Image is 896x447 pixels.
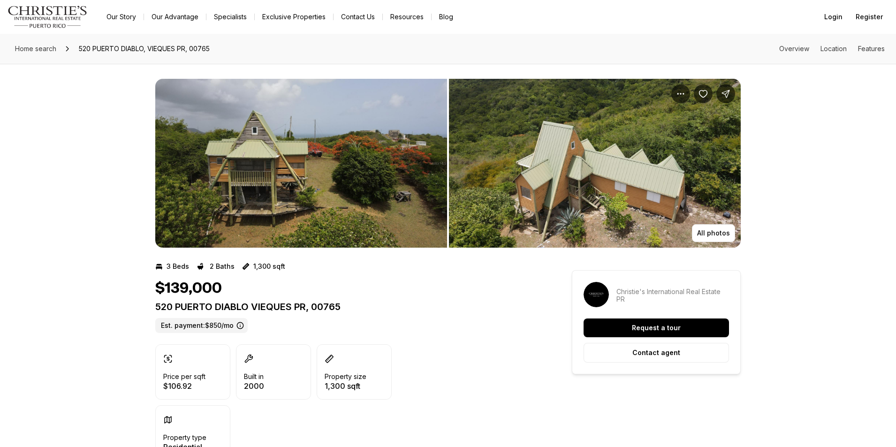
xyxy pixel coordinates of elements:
a: Blog [432,10,461,23]
a: Exclusive Properties [255,10,333,23]
p: 2000 [244,382,264,390]
span: Login [824,13,843,21]
button: Share Property: 520 PUERTO DIABLO [716,84,735,103]
li: 1 of 3 [155,79,447,248]
button: View image gallery [155,79,447,248]
a: Specialists [206,10,254,23]
img: logo [8,6,88,28]
p: 520 PUERTO DIABLO VIEQUES PR, 00765 [155,301,538,312]
p: Property type [163,434,206,441]
a: Resources [383,10,431,23]
label: Est. payment: $850/mo [155,318,248,333]
nav: Page section menu [779,45,885,53]
span: Register [856,13,883,21]
p: Request a tour [632,324,681,332]
button: Register [850,8,888,26]
button: Save Property: 520 PUERTO DIABLO [694,84,713,103]
button: Request a tour [584,318,729,337]
p: Built in [244,373,264,380]
p: 2 Baths [210,263,235,270]
a: Skip to: Overview [779,45,809,53]
a: Home search [11,41,60,56]
p: Property size [325,373,366,380]
a: Skip to: Location [820,45,847,53]
p: 3 Beds [167,263,189,270]
div: Listing Photos [155,79,741,248]
a: Skip to: Features [858,45,885,53]
h1: $139,000 [155,280,222,297]
p: Contact agent [632,349,680,356]
button: View image gallery [449,79,741,248]
p: 1,300 sqft [325,382,366,390]
button: Login [819,8,848,26]
span: 520 PUERTO DIABLO, VIEQUES PR, 00765 [75,41,213,56]
p: Christie's International Real Estate PR [616,288,729,303]
p: Price per sqft [163,373,205,380]
button: Contact Us [334,10,382,23]
span: Home search [15,45,56,53]
a: Our Advantage [144,10,206,23]
button: All photos [692,224,735,242]
li: 2 of 3 [449,79,741,248]
p: 1,300 sqft [253,263,285,270]
a: Our Story [99,10,144,23]
p: All photos [697,229,730,237]
button: Property options [671,84,690,103]
button: Contact agent [584,343,729,363]
p: $106.92 [163,382,205,390]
